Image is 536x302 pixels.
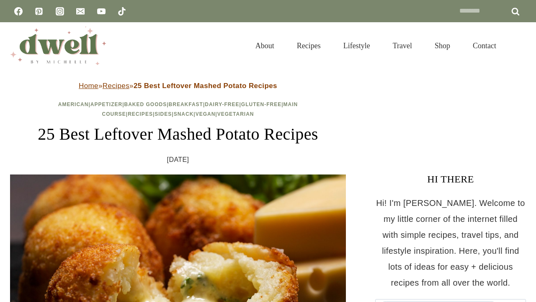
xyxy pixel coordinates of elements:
a: About [244,31,286,60]
button: View Search Form [512,39,526,53]
a: Breakfast [169,102,203,107]
a: Vegetarian [217,111,254,117]
h3: HI THERE [375,172,526,187]
a: Home [79,82,98,90]
span: | | | | | | | | | | | [58,102,298,117]
a: Recipes [103,82,129,90]
p: Hi! I'm [PERSON_NAME]. Welcome to my little corner of the internet filled with simple recipes, tr... [375,195,526,291]
a: Appetizer [90,102,122,107]
a: Email [72,3,89,20]
h1: 25 Best Leftover Mashed Potato Recipes [10,122,346,147]
a: Dairy-Free [205,102,239,107]
time: [DATE] [167,154,189,166]
a: Instagram [52,3,68,20]
img: DWELL by michelle [10,26,106,65]
a: American [58,102,89,107]
a: Sides [155,111,172,117]
span: » » [79,82,277,90]
nav: Primary Navigation [244,31,508,60]
a: Snack [174,111,194,117]
a: YouTube [93,3,110,20]
a: Vegan [196,111,216,117]
strong: 25 Best Leftover Mashed Potato Recipes [134,82,277,90]
a: Gluten-Free [241,102,281,107]
a: Baked Goods [124,102,167,107]
a: Lifestyle [332,31,381,60]
a: Pinterest [31,3,47,20]
a: TikTok [113,3,130,20]
a: Travel [381,31,423,60]
a: Recipes [128,111,153,117]
a: Contact [461,31,508,60]
a: Recipes [286,31,332,60]
a: Facebook [10,3,27,20]
a: Shop [423,31,461,60]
